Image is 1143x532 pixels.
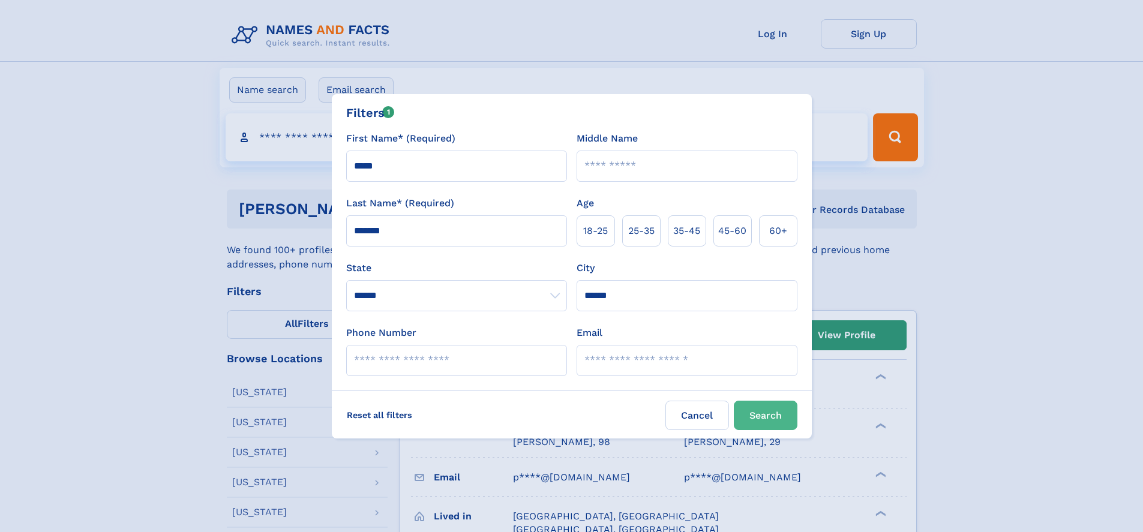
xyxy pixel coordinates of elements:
label: Cancel [665,401,729,430]
span: 45‑60 [718,224,746,238]
label: Phone Number [346,326,416,340]
button: Search [734,401,797,430]
label: Reset all filters [339,401,420,429]
label: State [346,261,567,275]
label: Last Name* (Required) [346,196,454,211]
div: Filters [346,104,395,122]
span: 60+ [769,224,787,238]
span: 25‑35 [628,224,655,238]
label: First Name* (Required) [346,131,455,146]
label: Age [577,196,594,211]
label: Email [577,326,602,340]
label: City [577,261,595,275]
span: 18‑25 [583,224,608,238]
label: Middle Name [577,131,638,146]
span: 35‑45 [673,224,700,238]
